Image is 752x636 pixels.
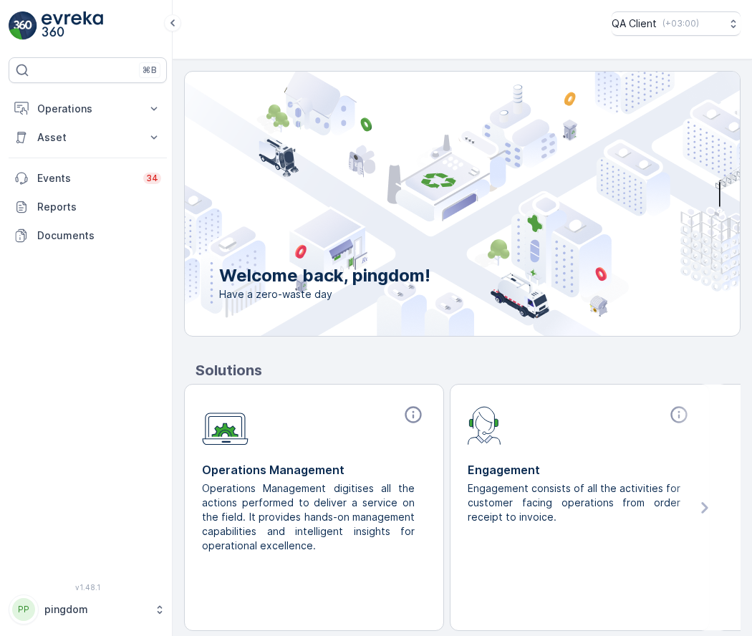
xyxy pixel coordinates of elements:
button: QA Client(+03:00) [612,11,741,36]
p: Solutions [196,360,741,381]
p: pingdom [44,602,147,617]
span: Have a zero-waste day [219,287,430,302]
p: Operations Management [202,461,426,478]
span: v 1.48.1 [9,583,167,592]
img: city illustration [120,72,740,336]
p: 34 [146,173,158,184]
p: Reports [37,200,161,214]
p: Operations Management digitises all the actions performed to deliver a service on the field. It p... [202,481,415,553]
p: Engagement [468,461,692,478]
p: ( +03:00 ) [662,18,699,29]
p: Documents [37,228,161,243]
p: Engagement consists of all the activities for customer facing operations from order receipt to in... [468,481,680,524]
img: module-icon [202,405,249,445]
p: Events [37,171,135,185]
img: module-icon [468,405,501,445]
p: Operations [37,102,138,116]
p: ⌘B [143,64,157,76]
div: PP [12,598,35,621]
p: QA Client [612,16,657,31]
a: Events34 [9,164,167,193]
a: Reports [9,193,167,221]
button: PPpingdom [9,594,167,625]
img: logo_light-DOdMpM7g.png [42,11,103,40]
p: Asset [37,130,138,145]
p: Welcome back, pingdom! [219,264,430,287]
button: Asset [9,123,167,152]
button: Operations [9,95,167,123]
a: Documents [9,221,167,250]
img: logo [9,11,37,40]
